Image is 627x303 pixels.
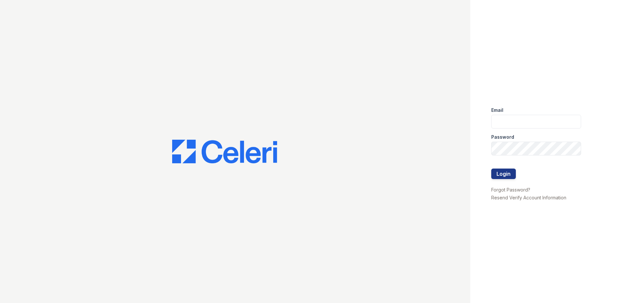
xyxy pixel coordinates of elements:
[172,140,277,163] img: CE_Logo_Blue-a8612792a0a2168367f1c8372b55b34899dd931a85d93a1a3d3e32e68fde9ad4.png
[491,195,566,200] a: Resend Verify Account Information
[491,169,516,179] button: Login
[491,107,503,113] label: Email
[491,134,514,140] label: Password
[491,187,530,192] a: Forgot Password?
